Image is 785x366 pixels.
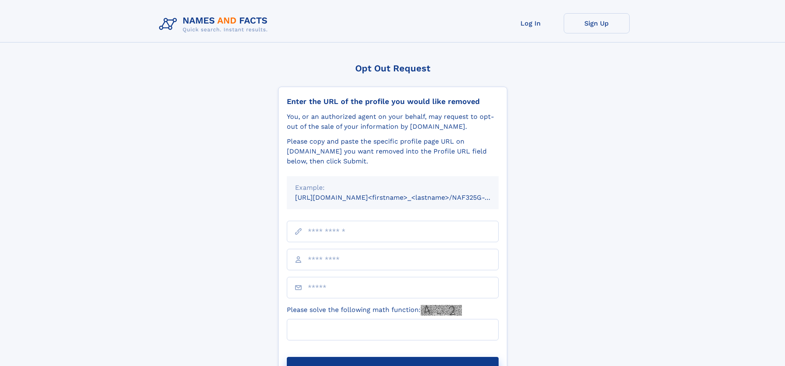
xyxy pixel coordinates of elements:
[287,112,499,132] div: You, or an authorized agent on your behalf, may request to opt-out of the sale of your informatio...
[287,97,499,106] div: Enter the URL of the profile you would like removed
[295,194,514,201] small: [URL][DOMAIN_NAME]<firstname>_<lastname>/NAF325G-xxxxxxxx
[498,13,564,33] a: Log In
[278,63,507,73] div: Opt Out Request
[287,137,499,166] div: Please copy and paste the specific profile page URL on [DOMAIN_NAME] you want removed into the Pr...
[287,305,462,316] label: Please solve the following math function:
[564,13,630,33] a: Sign Up
[295,183,490,193] div: Example:
[156,13,274,35] img: Logo Names and Facts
